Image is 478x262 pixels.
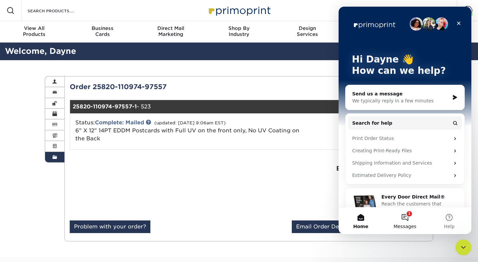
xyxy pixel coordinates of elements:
[273,21,342,43] a: DesignServices
[70,119,308,143] div: Status:
[455,239,471,255] iframe: Intercom live chat
[68,21,137,43] a: BusinessCards
[205,21,273,43] a: Shop ByIndustry
[70,220,150,233] a: Problem with your order?
[339,7,471,234] iframe: Intercom live chat
[206,3,272,18] img: Primoprint
[205,25,273,37] div: Industry
[136,21,205,43] a: Direct MailMarketing
[95,119,144,126] a: Complete: Mailed
[27,7,92,15] input: SEARCH PRODUCTS.....
[336,165,384,177] strong: EDDM Service:
[292,220,355,233] a: Email Order Details
[273,25,342,31] span: Design
[68,25,137,31] span: Business
[136,25,205,31] span: Direct Mail
[70,100,368,113] div: - 523
[336,173,384,178] small: (included in subtotal)
[136,25,205,37] div: Marketing
[205,25,273,31] span: Shop By
[154,120,226,125] small: (updated: [DATE] 9:06am EST)
[273,25,342,37] div: Services
[68,25,137,37] div: Cards
[65,82,249,92] div: Order 25820-110974-97557
[75,127,299,142] a: 6" X 12" 14PT EDDM Postcards with Full UV on the front only, No UV Coating on the Back
[73,103,137,110] strong: 25820-110974-97557-1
